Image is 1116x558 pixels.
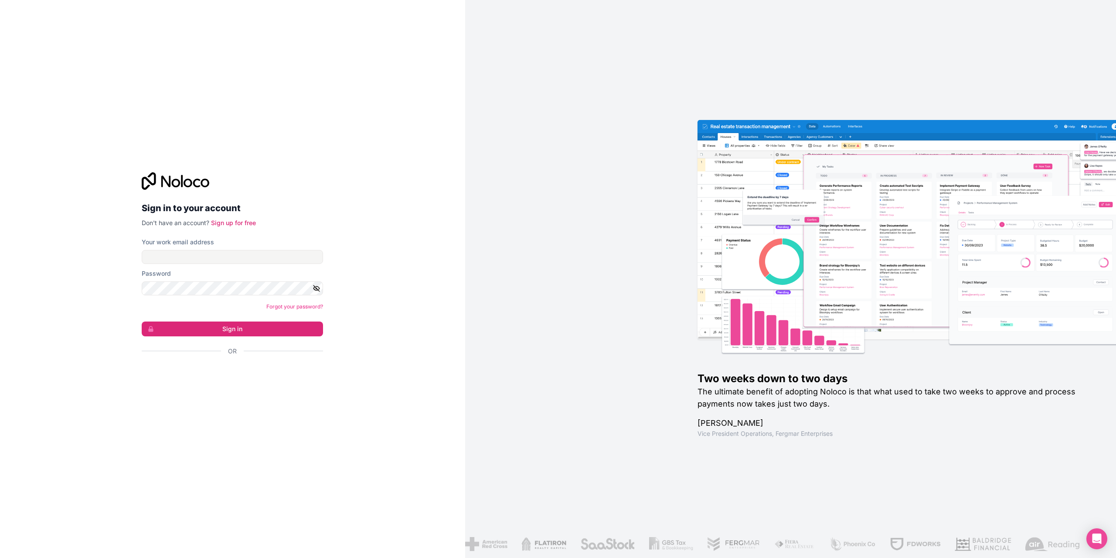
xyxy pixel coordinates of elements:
[142,281,323,295] input: Password
[697,429,1088,438] h1: Vice President Operations , Fergmar Enterprises
[889,537,940,551] img: /assets/fdworks-Bi04fVtw.png
[697,417,1088,429] h1: [PERSON_NAME]
[266,303,323,310] a: Forgot your password?
[697,372,1088,386] h1: Two weeks down to two days
[697,386,1088,410] h2: The ultimate benefit of adopting Noloco is that what used to take two weeks to approve and proces...
[464,537,507,551] img: /assets/american-red-cross-BAupjrZR.png
[707,537,760,551] img: /assets/fergmar-CudnrXN5.png
[142,219,209,226] span: Don't have an account?
[228,347,237,356] span: Or
[142,269,171,278] label: Password
[142,238,214,246] label: Your work email address
[1086,528,1107,549] div: Open Intercom Messenger
[137,365,320,384] iframe: Sign in with Google Button
[142,200,323,216] h2: Sign in to your account
[142,322,323,336] button: Sign in
[954,537,1011,551] img: /assets/baldridge-DxmPIwAm.png
[648,537,693,551] img: /assets/gbstax-C-GtDUiK.png
[142,250,323,264] input: Email address
[211,219,256,226] a: Sign up for free
[828,537,875,551] img: /assets/phoenix-BREaitsQ.png
[580,537,635,551] img: /assets/saastock-C6Zbiodz.png
[1024,537,1079,551] img: /assets/airreading-FwAmRzSr.png
[521,537,566,551] img: /assets/flatiron-C8eUkumj.png
[774,537,815,551] img: /assets/fiera-fwj2N5v4.png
